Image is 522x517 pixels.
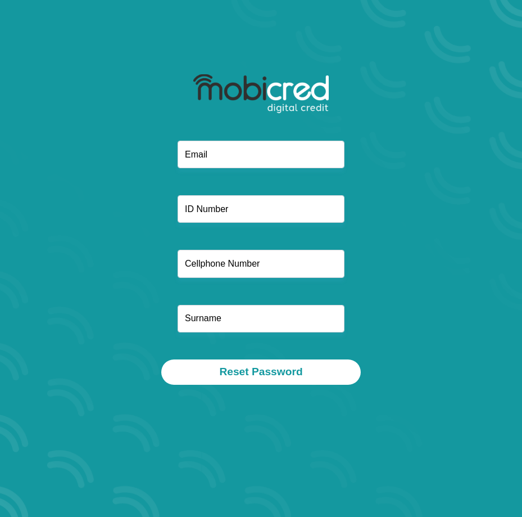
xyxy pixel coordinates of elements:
[161,359,360,385] button: Reset Password
[178,250,344,277] input: Cellphone Number
[178,195,344,223] input: ID Number
[178,141,344,168] input: Email
[193,74,329,114] img: mobicred logo
[178,305,344,332] input: Surname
